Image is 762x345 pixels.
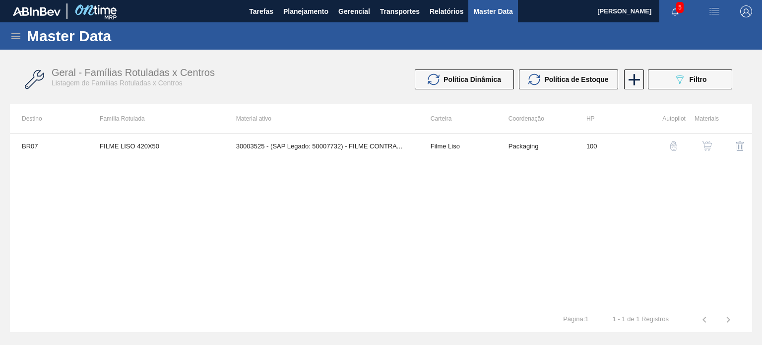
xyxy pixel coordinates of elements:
th: HP [574,104,652,133]
button: Notificações [659,4,691,18]
div: Atualizar Política de Estoque em Massa [519,69,623,89]
span: Política Dinâmica [444,75,501,83]
span: Planejamento [283,5,328,17]
th: Materiais [686,104,719,133]
div: Atualizar Política Dinâmica [415,69,519,89]
img: delete-icon [734,140,746,152]
td: 100 [574,134,652,158]
td: 1 - 1 de 1 Registros [601,307,681,323]
div: Configuração Auto Pilot [657,134,686,158]
button: shopping-cart-icon [695,134,719,158]
img: auto-pilot-icon [669,141,679,151]
td: Filme Liso [419,134,497,158]
span: 5 [676,2,684,13]
td: Packaging [497,134,574,158]
th: Destino [10,104,88,133]
img: userActions [708,5,720,17]
img: TNhmsLtSVTkK8tSr43FrP2fwEKptu5GPRR3wAAAABJRU5ErkJggg== [13,7,61,16]
span: Tarefas [249,5,273,17]
td: FILME LISO 420X50 [88,134,224,158]
span: Gerencial [338,5,370,17]
h1: Master Data [27,30,203,42]
span: Listagem de Famílias Rotuladas x Centros [52,79,183,87]
button: delete-icon [728,134,752,158]
div: Nova Família Rotulada x Centro [623,69,643,89]
button: Política de Estoque [519,69,618,89]
div: Filtrar Família Rotulada x Centro [643,69,737,89]
th: Carteira [419,104,497,133]
div: Excluir Família Rotulada X Centro [724,134,752,158]
span: Transportes [380,5,420,17]
button: Política Dinâmica [415,69,514,89]
span: Master Data [473,5,512,17]
td: BR07 [10,134,88,158]
td: 30003525 - (SAP Legado: 50007732) - FILME CONTRATIL LISO;420 MM;50 MICRA;;; [224,134,419,158]
th: Família Rotulada [88,104,224,133]
button: Filtro [648,69,732,89]
td: Página : 1 [551,307,600,323]
th: Autopilot [652,104,686,133]
img: Logout [740,5,752,17]
img: shopping-cart-icon [702,141,712,151]
span: Geral - Famílias Rotuladas x Centros [52,67,215,78]
span: Filtro [690,75,707,83]
th: Material ativo [224,104,419,133]
div: Ver Materiais [691,134,719,158]
span: Política de Estoque [544,75,608,83]
th: Coordenação [497,104,574,133]
span: Relatórios [430,5,463,17]
button: auto-pilot-icon [662,134,686,158]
